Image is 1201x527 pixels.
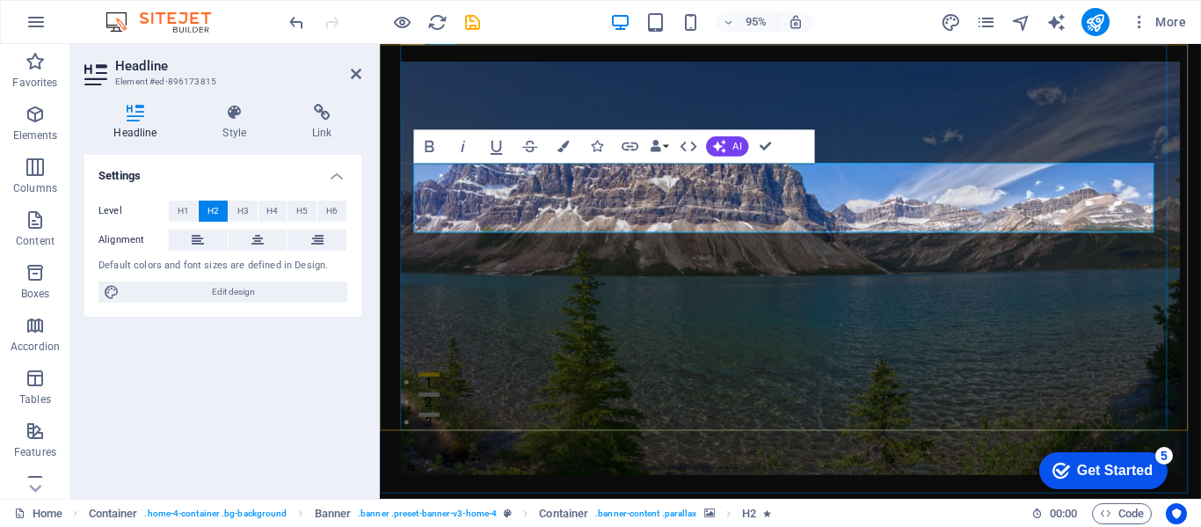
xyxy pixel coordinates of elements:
button: text_generator [1046,11,1067,33]
h6: Session time [1031,503,1078,524]
button: H3 [229,201,258,222]
span: Edit design [125,282,342,303]
span: . banner .preset-banner-v3-home-4 [358,503,497,524]
p: Favorites [12,76,57,90]
span: . banner-content .parallax [595,503,696,524]
button: Icons [581,130,613,164]
div: Get Started [52,19,127,35]
h4: Settings [84,155,361,187]
button: 95% [716,11,778,33]
i: Design (Ctrl+Alt+Y) [941,12,961,33]
div: Get Started 5 items remaining, 0% complete [14,9,142,46]
button: Data Bindings [648,130,672,164]
button: pages [976,11,997,33]
button: Strikethrough [514,130,546,164]
div: 5 [130,4,148,21]
h6: 95% [742,11,770,33]
div: Default colors and font sizes are defined in Design. [98,259,347,274]
span: H1 [178,201,189,222]
label: Alignment [98,230,169,251]
h4: Style [193,104,283,141]
span: Click to select. Double-click to edit [539,503,588,524]
button: 3 [40,388,62,392]
span: : [1062,507,1065,520]
span: Click to select. Double-click to edit [742,503,756,524]
span: H4 [266,201,278,222]
button: reload [426,11,448,33]
h4: Headline [84,104,193,141]
button: More [1124,8,1193,36]
button: 1 [40,346,62,350]
i: AI Writer [1046,12,1066,33]
button: undo [286,11,307,33]
p: Accordion [11,340,60,354]
button: Italic (Ctrl+I) [448,130,479,164]
button: Edit design [98,282,347,303]
p: Features [14,445,56,459]
p: Boxes [21,287,50,301]
span: H6 [326,201,338,222]
button: navigator [1011,11,1032,33]
i: Publish [1085,12,1105,33]
button: Code [1092,503,1152,524]
button: Colors [548,130,579,164]
i: Navigator [1011,12,1031,33]
button: Link [615,130,646,164]
h2: Headline [115,58,361,74]
button: H6 [317,201,346,222]
span: Click to select. Double-click to edit [315,503,352,524]
button: H4 [258,201,288,222]
button: H5 [288,201,317,222]
button: Bold (Ctrl+B) [414,130,446,164]
span: More [1131,13,1186,31]
i: This element contains a background [704,509,715,518]
label: Level [98,201,169,222]
a: Click to cancel selection. Double-click to open Pages [14,503,62,524]
span: H5 [296,201,308,222]
span: Code [1100,503,1144,524]
p: Columns [13,181,57,195]
button: save [462,11,483,33]
i: Save (Ctrl+S) [462,12,483,33]
p: Elements [13,128,58,143]
img: Editor Logo [101,11,233,33]
button: Usercentrics [1166,503,1187,524]
span: H3 [237,201,249,222]
h4: Link [283,104,361,141]
span: 00 00 [1050,503,1077,524]
button: H2 [199,201,228,222]
button: design [941,11,962,33]
i: Reload page [427,12,448,33]
button: Underline (Ctrl+U) [481,130,513,164]
button: AI [706,136,748,157]
span: Click to select. Double-click to edit [89,503,138,524]
h3: Element #ed-896173815 [115,74,326,90]
span: AI [732,142,741,151]
span: . home-4-container .bg-background [144,503,287,524]
button: Click here to leave preview mode and continue editing [391,11,412,33]
nav: breadcrumb [89,503,771,524]
i: This element is a customizable preset [504,509,512,518]
p: Content [16,234,55,248]
i: Element contains an animation [763,509,771,518]
button: HTML [673,130,704,164]
i: Undo: Edit headline (Ctrl+Z) [287,12,307,33]
button: publish [1081,8,1110,36]
button: H1 [169,201,198,222]
p: Tables [19,392,51,406]
i: On resize automatically adjust zoom level to fit chosen device. [788,14,804,30]
button: Confirm (Ctrl+⏎) [750,130,782,164]
i: Pages (Ctrl+Alt+S) [976,12,996,33]
button: 2 [40,367,62,371]
span: H2 [207,201,219,222]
